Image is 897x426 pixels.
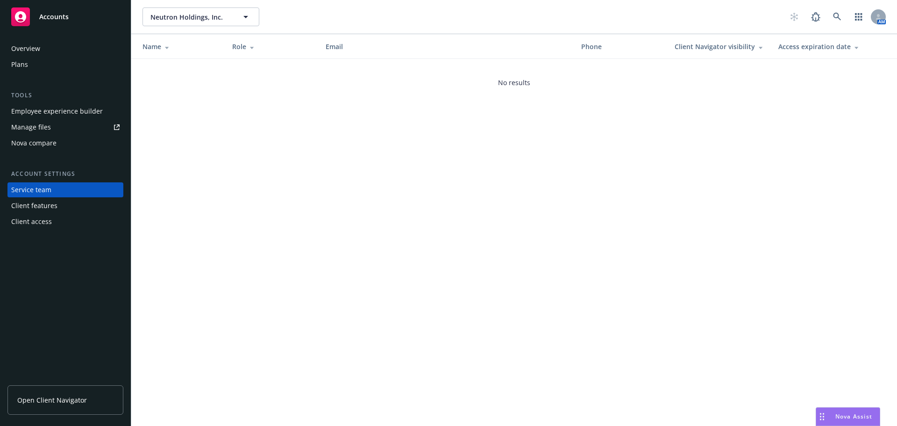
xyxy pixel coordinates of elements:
[675,42,763,51] div: Client Navigator visibility
[7,198,123,213] a: Client features
[7,57,123,72] a: Plans
[11,214,52,229] div: Client access
[806,7,825,26] a: Report a Bug
[142,42,217,51] div: Name
[39,13,69,21] span: Accounts
[150,12,231,22] span: Neutron Holdings, Inc.
[849,7,868,26] a: Switch app
[785,7,804,26] a: Start snowing
[7,169,123,179] div: Account settings
[11,41,40,56] div: Overview
[498,78,530,87] span: No results
[11,182,51,197] div: Service team
[7,120,123,135] a: Manage files
[11,136,57,151] div: Nova compare
[778,42,866,51] div: Access expiration date
[11,120,51,135] div: Manage files
[7,91,123,100] div: Tools
[7,4,123,30] a: Accounts
[142,7,259,26] button: Neutron Holdings, Inc.
[816,408,828,426] div: Drag to move
[11,104,103,119] div: Employee experience builder
[11,198,57,213] div: Client features
[581,42,660,51] div: Phone
[17,395,87,405] span: Open Client Navigator
[7,104,123,119] a: Employee experience builder
[7,214,123,229] a: Client access
[7,182,123,197] a: Service team
[828,7,847,26] a: Search
[816,407,880,426] button: Nova Assist
[232,42,311,51] div: Role
[11,57,28,72] div: Plans
[326,42,566,51] div: Email
[835,412,872,420] span: Nova Assist
[7,136,123,151] a: Nova compare
[7,41,123,56] a: Overview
